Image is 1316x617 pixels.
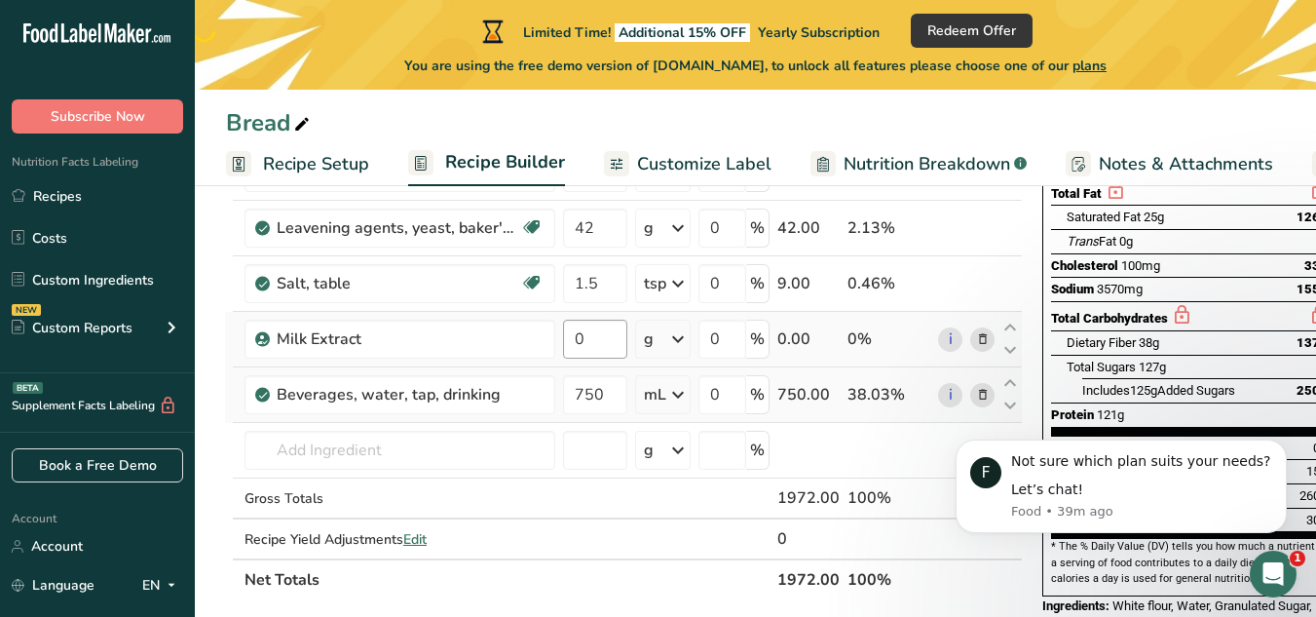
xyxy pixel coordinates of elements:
div: 0.00 [777,328,840,351]
a: Recipe Builder [408,140,565,187]
div: tsp [644,272,666,295]
button: Redeem Offer [911,14,1033,48]
div: Gross Totals [244,488,555,509]
span: Recipe Builder [445,149,565,175]
div: 750.00 [777,383,840,406]
span: 25g [1144,210,1164,224]
div: mL [644,383,666,406]
span: Fat [1067,234,1116,249]
div: Beverages, water, tap, drinking [277,383,520,406]
th: 1972.00 [773,559,844,599]
div: Custom Reports [12,318,132,338]
span: 3570mg [1097,282,1143,296]
a: i [938,328,962,352]
span: Sodium [1051,282,1094,296]
span: Includes Added Sugars [1082,383,1235,398]
i: Trans [1067,234,1099,249]
span: Ingredients: [1042,598,1109,613]
div: 0 [777,527,840,551]
span: Redeem Offer [927,20,1016,41]
span: Total Sugars [1067,360,1136,374]
span: Edit [403,530,427,549]
a: i [938,383,962,407]
iframe: Intercom notifications message [926,410,1316,564]
button: Subscribe Now [12,99,183,134]
span: Additional 15% OFF [615,23,750,42]
a: Notes & Attachments [1066,142,1273,186]
iframe: Intercom live chat [1250,551,1297,598]
div: 38.03% [847,383,930,406]
a: Recipe Setup [226,142,369,186]
div: EN [142,574,183,598]
div: g [644,216,654,240]
div: Bread [226,105,314,140]
div: Limited Time! [478,19,880,43]
span: Total Carbohydrates [1051,311,1168,326]
span: Total Fat [1051,186,1102,201]
span: You are using the free demo version of [DOMAIN_NAME], to unlock all features please choose one of... [404,56,1107,76]
a: Nutrition Breakdown [810,142,1027,186]
span: plans [1072,57,1107,75]
span: 127g [1139,360,1166,374]
th: 100% [844,559,934,599]
div: Salt, table [277,272,520,295]
a: Book a Free Demo [12,448,183,482]
span: 38g [1139,335,1159,350]
span: Cholesterol [1051,258,1118,273]
th: Net Totals [241,559,773,599]
span: Protein [1051,407,1094,422]
span: 100mg [1121,258,1160,273]
div: 0.46% [847,272,930,295]
a: Language [12,568,94,602]
span: 121g [1097,407,1124,422]
div: 100% [847,486,930,510]
span: Yearly Subscription [758,23,880,42]
span: Subscribe Now [51,106,145,127]
div: g [644,439,654,462]
div: NEW [12,304,41,316]
div: 0% [847,328,930,351]
input: Add Ingredient [244,431,555,470]
span: 0g [1119,234,1133,249]
span: Nutrition Breakdown [844,151,1010,177]
span: Saturated Fat [1067,210,1141,224]
div: g [644,328,654,351]
div: Leavening agents, yeast, baker's, active dry [277,216,520,240]
a: Customize Label [604,142,771,186]
span: Notes & Attachments [1099,151,1273,177]
div: BETA [13,382,43,394]
div: Milk Extract [277,328,520,351]
span: Recipe Setup [263,151,369,177]
span: Dietary Fiber [1067,335,1136,350]
div: 2.13% [847,216,930,240]
span: 125g [1130,383,1157,398]
div: 9.00 [777,272,840,295]
div: Recipe Yield Adjustments [244,529,555,550]
div: 42.00 [777,216,840,240]
span: Customize Label [637,151,771,177]
span: 1 [1290,551,1305,566]
div: 1972.00 [777,486,840,510]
